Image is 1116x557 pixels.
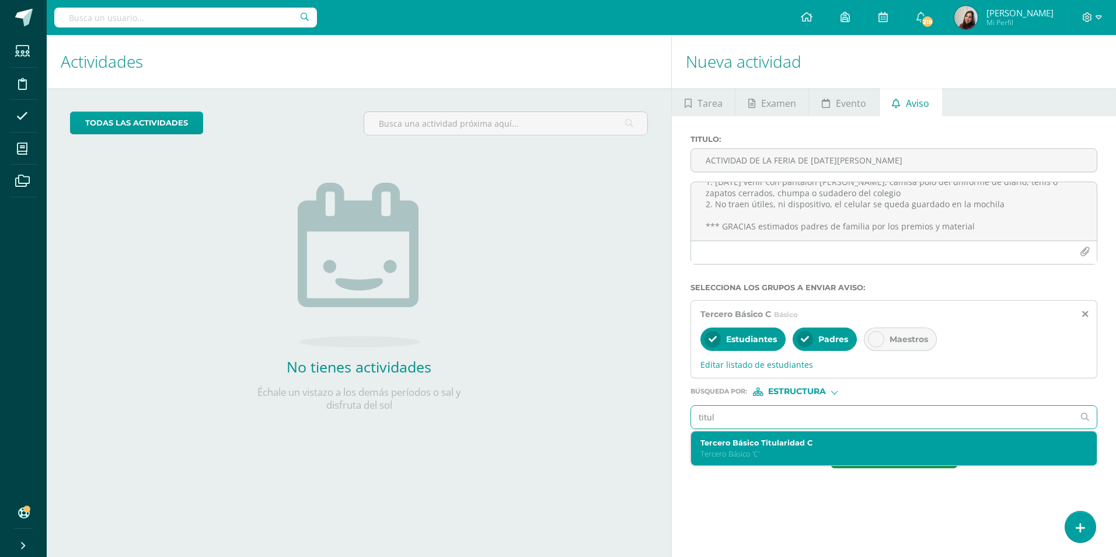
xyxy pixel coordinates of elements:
span: Examen [761,89,796,117]
span: [PERSON_NAME] [986,7,1054,19]
img: no_activities.png [298,183,420,347]
span: Estructura [768,388,826,395]
span: Editar listado de estudiantes [700,359,1087,370]
span: Tarea [697,89,723,117]
span: Padres [818,334,848,344]
a: Tarea [672,88,735,116]
p: Tercero Básico 'C' [700,449,1070,459]
span: Aviso [906,89,929,117]
a: Aviso [880,88,942,116]
span: Tercero Básico C [700,309,771,319]
input: Titulo [691,149,1097,172]
input: Ej. Primero primaria [691,406,1073,429]
h1: Actividades [61,35,657,88]
input: Busca una actividad próxima aquí... [364,112,647,135]
span: Evento [836,89,866,117]
textarea: Estimados jóvenes, les recuerdo: 1. [DATE] venir con pantalón [PERSON_NAME], camisa polo del unif... [691,182,1097,241]
h1: Nueva actividad [686,35,1102,88]
label: Tercero Básico Titularidad C [700,438,1070,447]
p: Échale un vistazo a los demás períodos o sal y disfruta del sol [242,386,476,412]
label: Selecciona los grupos a enviar aviso : [690,283,1097,292]
div: [object Object] [753,388,841,396]
span: Maestros [890,334,928,344]
span: 219 [921,15,934,28]
img: 1fd3dd1cd182faa4a90c6c537c1d09a2.png [954,6,978,29]
span: Búsqueda por : [690,388,747,395]
span: Mi Perfil [986,18,1054,27]
span: Estudiantes [726,334,777,344]
a: todas las Actividades [70,112,203,134]
a: Examen [735,88,808,116]
label: Titulo : [690,135,1097,144]
input: Busca un usuario... [54,8,317,27]
h2: No tienes actividades [242,357,476,377]
span: Básico [774,310,798,319]
a: Evento [809,88,878,116]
